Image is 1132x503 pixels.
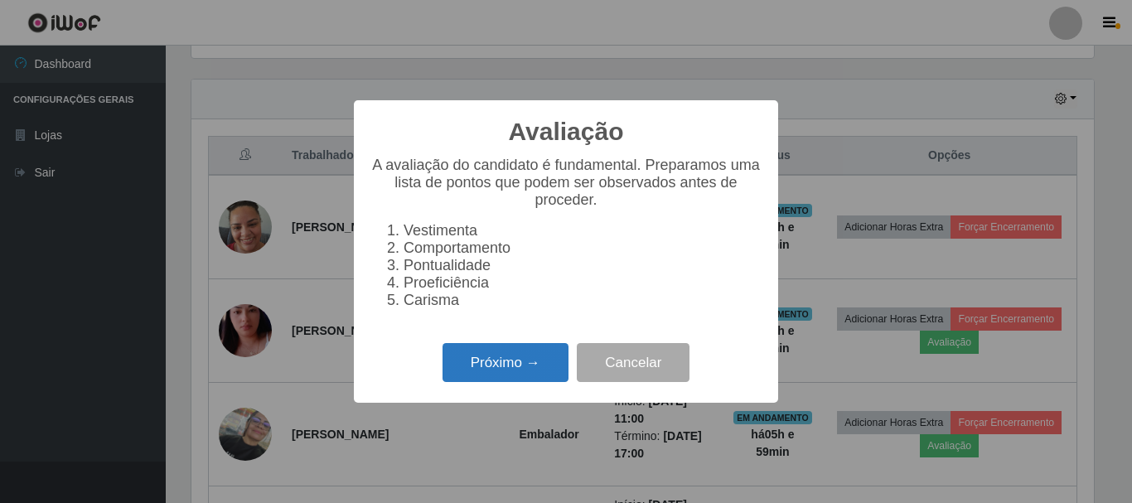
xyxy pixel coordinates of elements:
[404,222,762,239] li: Vestimenta
[509,117,624,147] h2: Avaliação
[370,157,762,209] p: A avaliação do candidato é fundamental. Preparamos uma lista de pontos que podem ser observados a...
[577,343,689,382] button: Cancelar
[404,274,762,292] li: Proeficiência
[404,257,762,274] li: Pontualidade
[443,343,568,382] button: Próximo →
[404,292,762,309] li: Carisma
[404,239,762,257] li: Comportamento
